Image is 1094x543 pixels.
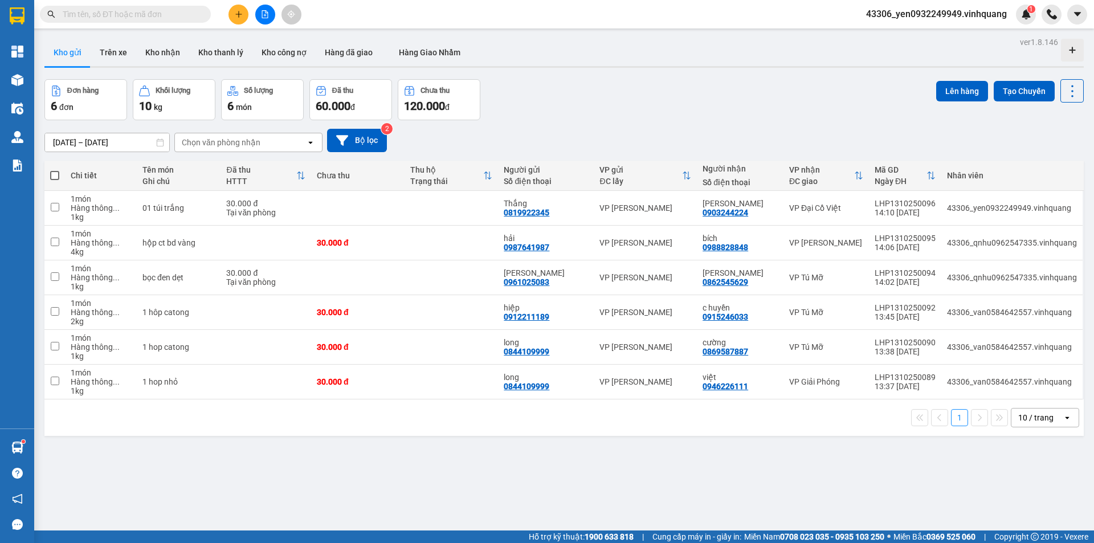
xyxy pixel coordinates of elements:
[585,532,634,541] strong: 1900 633 818
[599,342,691,352] div: VP [PERSON_NAME]
[857,7,1016,21] span: 43306_yen0932249949.vinhquang
[113,273,120,282] span: ...
[228,5,248,25] button: plus
[71,386,131,395] div: 1 kg
[226,199,305,208] div: 30.000 đ
[11,160,23,172] img: solution-icon
[113,238,120,247] span: ...
[1021,9,1031,19] img: icon-new-feature
[113,342,120,352] span: ...
[317,238,399,247] div: 30.000 đ
[221,161,311,191] th: Toggle SortBy
[789,238,863,247] div: VP [PERSON_NAME]
[947,171,1077,180] div: Nhân viên
[875,338,936,347] div: LHP1310250090
[703,312,748,321] div: 0915246033
[504,382,549,391] div: 0844109999
[59,103,74,112] span: đơn
[71,203,131,213] div: Hàng thông thường
[381,123,393,134] sup: 2
[255,5,275,25] button: file-add
[133,79,215,120] button: Khối lượng10kg
[398,79,480,120] button: Chưa thu120.000đ
[332,87,353,95] div: Đã thu
[306,138,315,147] svg: open
[875,165,926,174] div: Mã GD
[703,268,778,277] div: LÊ Huy TRƯỜNG
[44,79,127,120] button: Đơn hàng6đơn
[652,530,741,543] span: Cung cấp máy in - giấy in:
[316,39,382,66] button: Hàng đã giao
[947,203,1077,213] div: 43306_yen0932249949.vinhquang
[947,273,1077,282] div: 43306_qnhu0962547335.vinhquang
[504,312,549,321] div: 0912211189
[226,268,305,277] div: 30.000 đ
[599,165,682,174] div: VP gửi
[875,312,936,321] div: 13:45 [DATE]
[244,87,273,95] div: Số lượng
[875,347,936,356] div: 13:38 [DATE]
[504,338,588,347] div: long
[71,264,131,273] div: 1 món
[71,171,131,180] div: Chi tiết
[926,532,975,541] strong: 0369 525 060
[12,519,23,530] span: message
[405,161,498,191] th: Toggle SortBy
[316,99,350,113] span: 60.000
[789,377,863,386] div: VP Giải Phóng
[789,308,863,317] div: VP Tú Mỡ
[142,165,215,174] div: Tên món
[1061,39,1084,62] div: Tạo kho hàng mới
[410,165,483,174] div: Thu hộ
[142,203,215,213] div: 01 túi trắng
[703,373,778,382] div: việt
[235,10,243,18] span: plus
[599,177,682,186] div: ĐC lấy
[399,48,460,57] span: Hàng Giao Nhầm
[261,10,269,18] span: file-add
[11,46,23,58] img: dashboard-icon
[11,131,23,143] img: warehouse-icon
[504,277,549,287] div: 0961025083
[703,208,748,217] div: 0903244224
[504,243,549,252] div: 0987641987
[67,87,99,95] div: Đơn hàng
[12,493,23,504] span: notification
[45,133,169,152] input: Select a date range.
[11,74,23,86] img: warehouse-icon
[71,229,131,238] div: 1 món
[875,177,926,186] div: Ngày ĐH
[1067,5,1087,25] button: caret-down
[113,203,120,213] span: ...
[227,99,234,113] span: 6
[445,103,450,112] span: đ
[12,468,23,479] span: question-circle
[780,532,884,541] strong: 0708 023 035 - 0935 103 250
[875,208,936,217] div: 14:10 [DATE]
[599,377,691,386] div: VP [PERSON_NAME]
[226,277,305,287] div: Tại văn phòng
[703,382,748,391] div: 0946226111
[1031,533,1039,541] span: copyright
[221,79,304,120] button: Số lượng6món
[504,347,549,356] div: 0844109999
[182,137,260,148] div: Chọn văn phòng nhận
[142,342,215,352] div: 1 hop catong
[529,530,634,543] span: Hỗ trợ kỹ thuật:
[189,39,252,66] button: Kho thanh lý
[1072,9,1083,19] span: caret-down
[703,277,748,287] div: 0862545629
[789,165,854,174] div: VP nhận
[421,87,450,95] div: Chưa thu
[875,199,936,208] div: LHP1310250096
[226,208,305,217] div: Tại văn phòng
[236,103,252,112] span: món
[504,373,588,382] div: long
[71,299,131,308] div: 1 món
[309,79,392,120] button: Đã thu60.000đ
[703,234,778,243] div: bích
[252,39,316,66] button: Kho công nợ
[504,177,588,186] div: Số điện thoại
[71,308,131,317] div: Hàng thông thường
[71,273,131,282] div: Hàng thông thường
